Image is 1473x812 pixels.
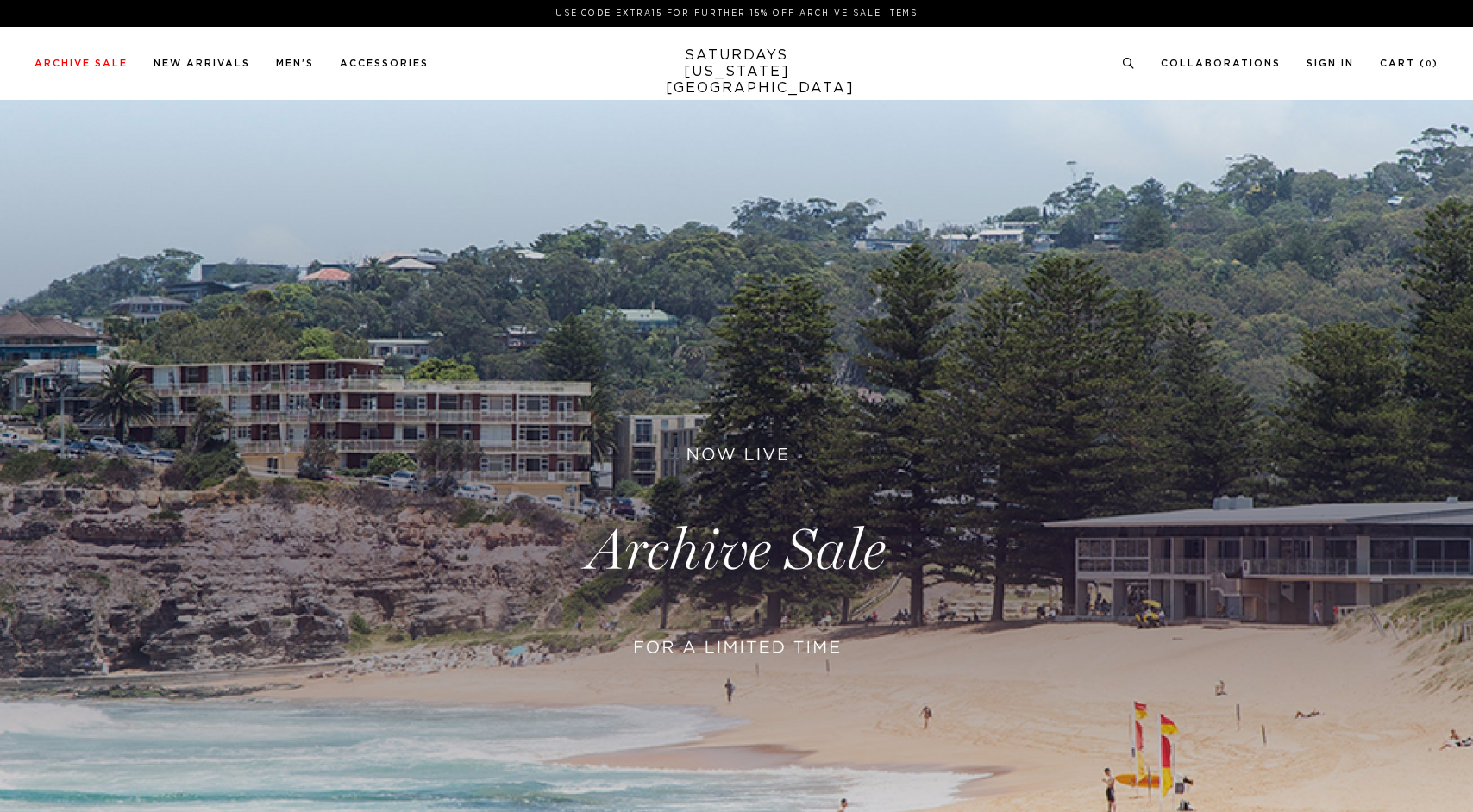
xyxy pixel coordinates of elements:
a: Accessories [340,59,429,68]
a: Archive Sale [34,59,128,68]
a: Cart (0) [1380,59,1439,68]
a: Sign In [1307,59,1354,68]
p: Use Code EXTRA15 for Further 15% Off Archive Sale Items [41,7,1432,20]
small: 0 [1426,60,1432,68]
a: Collaborations [1161,59,1281,68]
a: SATURDAYS[US_STATE][GEOGRAPHIC_DATA] [666,47,808,97]
a: Men's [276,59,314,68]
a: New Arrivals [154,59,250,68]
